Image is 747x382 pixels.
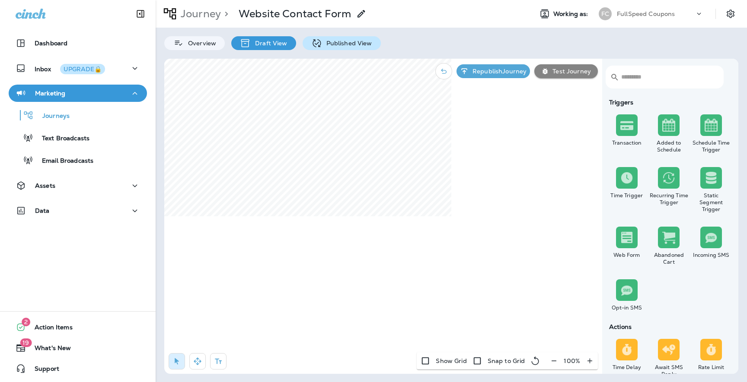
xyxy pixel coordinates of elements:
[33,157,93,165] p: Email Broadcasts
[184,40,216,47] p: Overview
[35,182,55,189] p: Assets
[607,252,646,259] div: Web Form
[650,192,689,206] div: Recurring Time Trigger
[488,357,525,364] p: Snap to Grid
[26,344,71,355] span: What's New
[599,7,612,20] div: FC
[650,364,689,378] div: Await SMS Reply
[692,252,731,259] div: Incoming SMS
[9,60,147,77] button: InboxUPGRADE🔒
[606,99,732,106] div: Triggers
[251,40,287,47] p: Draft View
[239,7,351,20] p: Website Contact Form
[692,139,731,153] div: Schedule Time Trigger
[607,192,646,199] div: Time Trigger
[64,66,102,72] div: UPGRADE🔒
[723,6,738,22] button: Settings
[553,10,590,18] span: Working as:
[60,64,105,74] button: UPGRADE🔒
[9,360,147,377] button: Support
[35,90,65,97] p: Marketing
[692,192,731,213] div: Static Segment Trigger
[650,139,689,153] div: Added to Schedule
[9,106,147,124] button: Journeys
[436,357,466,364] p: Show Grid
[9,151,147,169] button: Email Broadcasts
[177,7,221,20] p: Journey
[534,64,598,78] button: Test Journey
[692,364,731,371] div: Rate Limit
[34,112,70,120] p: Journeys
[22,318,30,326] span: 2
[221,7,228,20] p: >
[20,338,32,347] span: 19
[35,207,50,214] p: Data
[33,135,89,143] p: Text Broadcasts
[469,68,527,75] p: Republish Journey
[456,64,530,78] button: RepublishJourney
[9,85,147,102] button: Marketing
[128,5,153,22] button: Collapse Sidebar
[35,40,67,47] p: Dashboard
[607,139,646,146] div: Transaction
[26,365,59,376] span: Support
[9,35,147,52] button: Dashboard
[606,323,732,330] div: Actions
[9,129,147,147] button: Text Broadcasts
[617,10,675,17] p: FullSpeed Coupons
[607,364,646,371] div: Time Delay
[564,357,580,364] p: 100 %
[650,252,689,265] div: Abandoned Cart
[9,177,147,194] button: Assets
[549,68,591,75] p: Test Journey
[26,324,73,334] span: Action Items
[9,339,147,357] button: 19What's New
[35,64,105,73] p: Inbox
[607,304,646,311] div: Opt-in SMS
[322,40,372,47] p: Published View
[9,319,147,336] button: 2Action Items
[9,202,147,219] button: Data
